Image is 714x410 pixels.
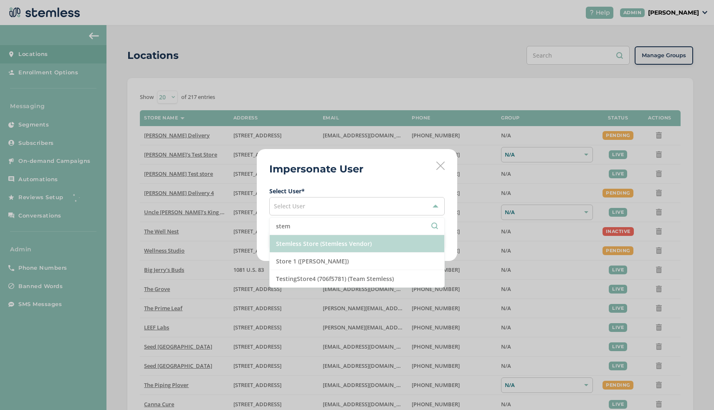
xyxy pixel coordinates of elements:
h2: Impersonate User [269,162,363,177]
li: Stemless Store (Stemless Vendor) [270,235,444,253]
iframe: Chat Widget [672,370,714,410]
input: Search [276,222,438,230]
label: Select User [269,187,445,195]
li: TestingStore4 (706f5781) (Team Stemless) [270,270,444,287]
li: Store 1 ([PERSON_NAME]) [270,253,444,270]
span: Select User [274,202,305,210]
